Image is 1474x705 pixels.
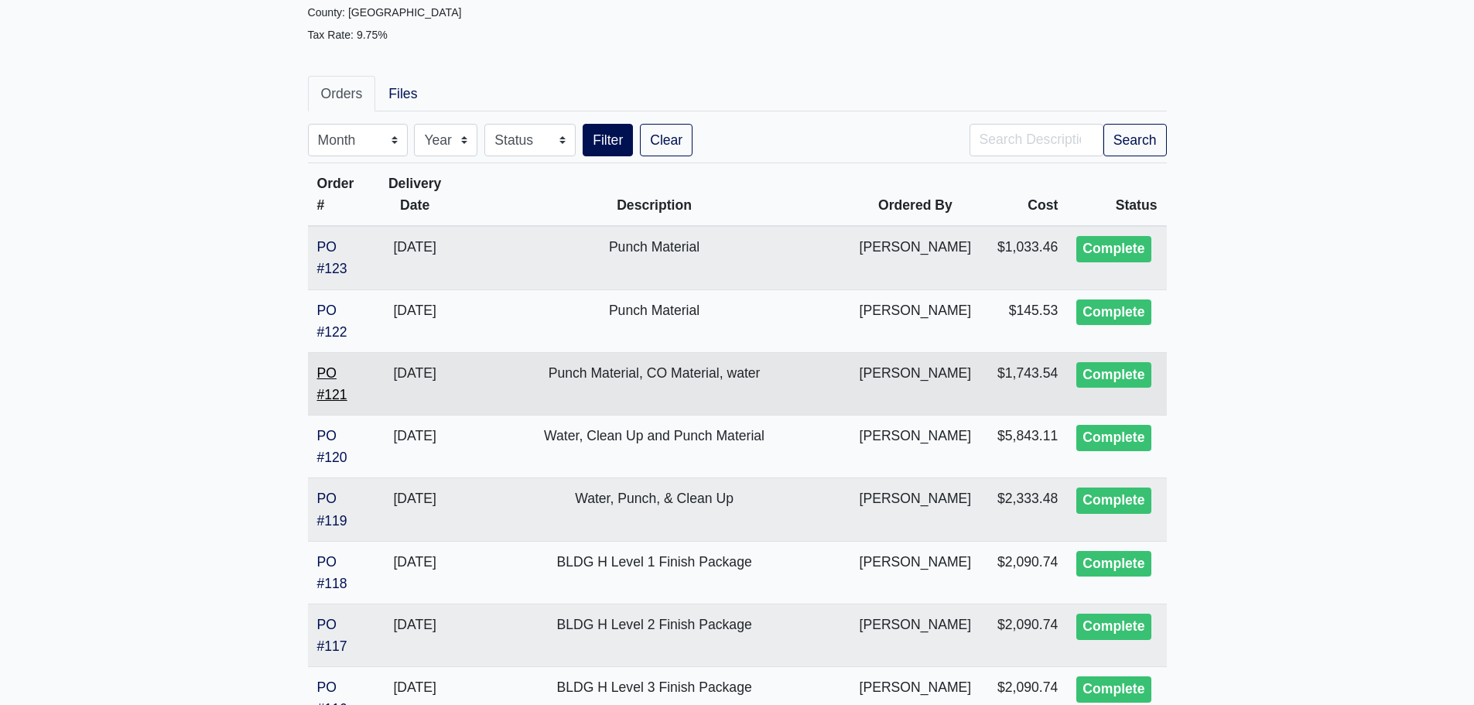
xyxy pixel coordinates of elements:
th: Ordered By [850,163,981,226]
td: [DATE] [371,226,459,289]
div: Complete [1076,676,1151,703]
td: $2,333.48 [980,478,1067,541]
td: [DATE] [371,478,459,541]
small: County: [GEOGRAPHIC_DATA] [308,6,462,19]
a: PO #122 [317,303,347,340]
div: Complete [1076,425,1151,451]
td: Punch Material [459,226,850,289]
button: Filter [583,124,633,156]
input: Search [970,124,1103,156]
div: Complete [1076,236,1151,262]
td: [PERSON_NAME] [850,416,981,478]
div: Complete [1076,299,1151,326]
td: [PERSON_NAME] [850,541,981,604]
td: Water, Clean Up and Punch Material [459,416,850,478]
td: [PERSON_NAME] [850,289,981,352]
th: Status [1067,163,1166,226]
a: Files [375,76,430,111]
td: $5,843.11 [980,416,1067,478]
td: $2,090.74 [980,604,1067,666]
td: Punch Material [459,289,850,352]
td: [DATE] [371,416,459,478]
td: [DATE] [371,541,459,604]
a: Orders [308,76,376,111]
td: [PERSON_NAME] [850,352,981,415]
td: [DATE] [371,289,459,352]
div: Complete [1076,551,1151,577]
th: Cost [980,163,1067,226]
th: Description [459,163,850,226]
td: [PERSON_NAME] [850,478,981,541]
a: PO #121 [317,365,347,402]
div: Complete [1076,362,1151,388]
th: Delivery Date [371,163,459,226]
td: [DATE] [371,604,459,666]
td: Water, Punch, & Clean Up [459,478,850,541]
td: $1,033.46 [980,226,1067,289]
td: [DATE] [371,352,459,415]
button: Search [1103,124,1167,156]
a: PO #120 [317,428,347,465]
a: Clear [640,124,693,156]
a: PO #119 [317,491,347,528]
td: [PERSON_NAME] [850,226,981,289]
a: PO #123 [317,239,347,276]
div: Complete [1076,488,1151,514]
td: $1,743.54 [980,352,1067,415]
a: PO #117 [317,617,347,654]
td: BLDG H Level 1 Finish Package [459,541,850,604]
th: Order # [308,163,371,226]
td: BLDG H Level 2 Finish Package [459,604,850,666]
td: $2,090.74 [980,541,1067,604]
td: [PERSON_NAME] [850,604,981,666]
td: Punch Material, CO Material, water [459,352,850,415]
a: PO #118 [317,554,347,591]
div: Complete [1076,614,1151,640]
td: $145.53 [980,289,1067,352]
small: Tax Rate: 9.75% [308,29,388,41]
